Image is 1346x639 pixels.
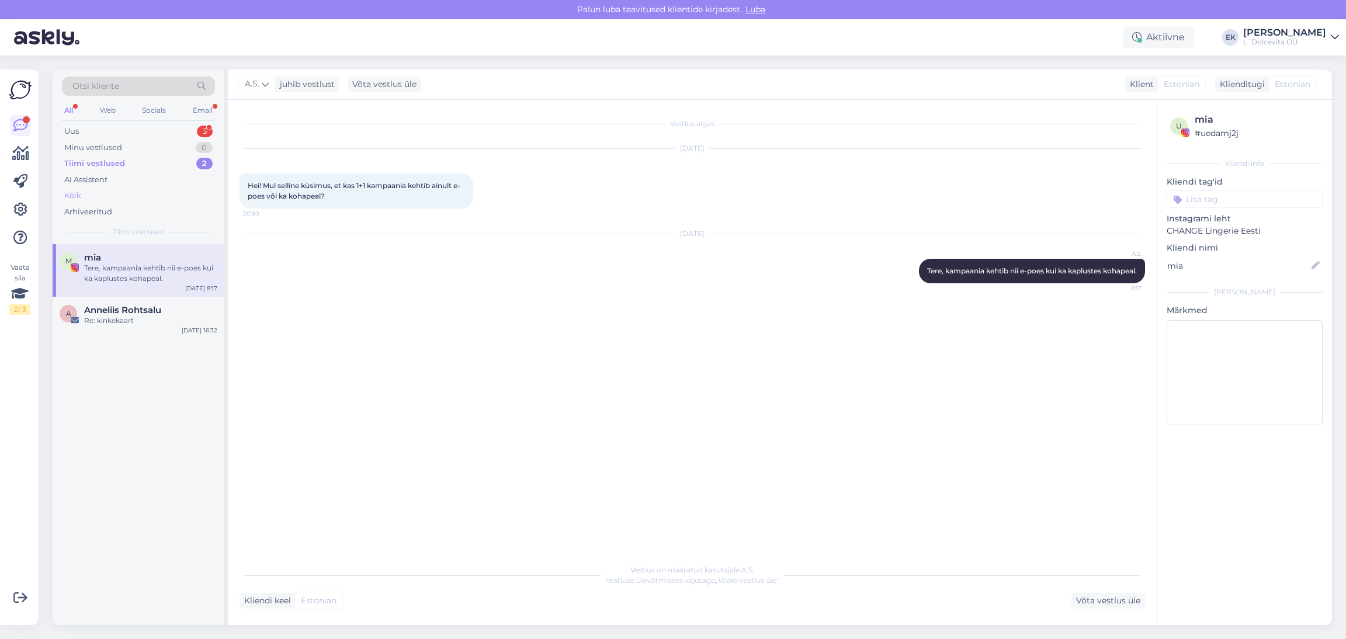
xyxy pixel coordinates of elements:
[1243,37,1326,47] div: L´Dolcevita OÜ
[65,256,72,265] span: m
[84,252,101,263] span: mia
[196,142,213,154] div: 0
[64,190,81,202] div: Kõik
[1098,249,1142,258] span: A.S.
[243,209,287,218] span: 20:50
[64,206,112,218] div: Arhiveeritud
[1215,78,1265,91] div: Klienditugi
[715,576,779,585] i: „Võtke vestlus üle”
[1195,113,1319,127] div: mia
[9,79,32,101] img: Askly Logo
[742,4,769,15] span: Luba
[1167,242,1323,254] p: Kliendi nimi
[1167,190,1323,208] input: Lisa tag
[113,227,165,237] span: Tiimi vestlused
[196,158,213,169] div: 2
[1167,213,1323,225] p: Instagrami leht
[240,119,1145,129] div: Vestlus algas
[248,181,460,200] span: Hei! Mul selline küsimus, et kas 1+1 kampaania kehtib ainult e-poes või ka kohapeal?
[1167,304,1323,317] p: Märkmed
[185,284,217,293] div: [DATE] 8:17
[190,103,215,118] div: Email
[1195,127,1319,140] div: # uedamj2j
[1275,78,1310,91] span: Estonian
[927,266,1137,275] span: Tere, kampaania kehtib nii e-poes kui ka kaplustes kohapeal.
[348,77,421,92] div: Võta vestlus üle
[1098,284,1142,293] span: 8:17
[606,576,779,585] span: Vestluse ülevõtmiseks vajutage
[64,126,79,137] div: Uus
[1125,78,1154,91] div: Klient
[64,142,122,154] div: Minu vestlused
[1243,28,1339,47] a: [PERSON_NAME]L´Dolcevita OÜ
[182,326,217,335] div: [DATE] 16:32
[240,595,291,607] div: Kliendi keel
[72,80,119,92] span: Otsi kliente
[275,78,335,91] div: juhib vestlust
[1071,593,1145,609] div: Võta vestlus üle
[62,103,75,118] div: All
[240,228,1145,239] div: [DATE]
[1123,27,1194,48] div: Aktiivne
[301,595,336,607] span: Estonian
[84,305,161,315] span: Anneliis Rohtsalu
[1167,225,1323,237] p: CHANGE Lingerie Eesti
[245,78,259,91] span: A.S.
[84,263,217,284] div: Tere, kampaania kehtib nii e-poes kui ka kaplustes kohapeal.
[66,309,71,318] span: A
[1167,259,1309,272] input: Lisa nimi
[630,565,754,574] span: Vestlus on määratud kasutajale A.S.
[1167,158,1323,169] div: Kliendi info
[9,262,30,315] div: Vaata siia
[64,158,125,169] div: Tiimi vestlused
[1222,29,1239,46] div: EK
[9,304,30,315] div: 2 / 3
[1164,78,1199,91] span: Estonian
[240,143,1145,154] div: [DATE]
[1167,176,1323,188] p: Kliendi tag'id
[1167,287,1323,297] div: [PERSON_NAME]
[140,103,168,118] div: Socials
[197,126,213,137] div: 3
[64,174,107,186] div: AI Assistent
[84,315,217,326] div: Re: kinkekaart
[98,103,118,118] div: Web
[1176,121,1182,130] span: u
[1243,28,1326,37] div: [PERSON_NAME]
